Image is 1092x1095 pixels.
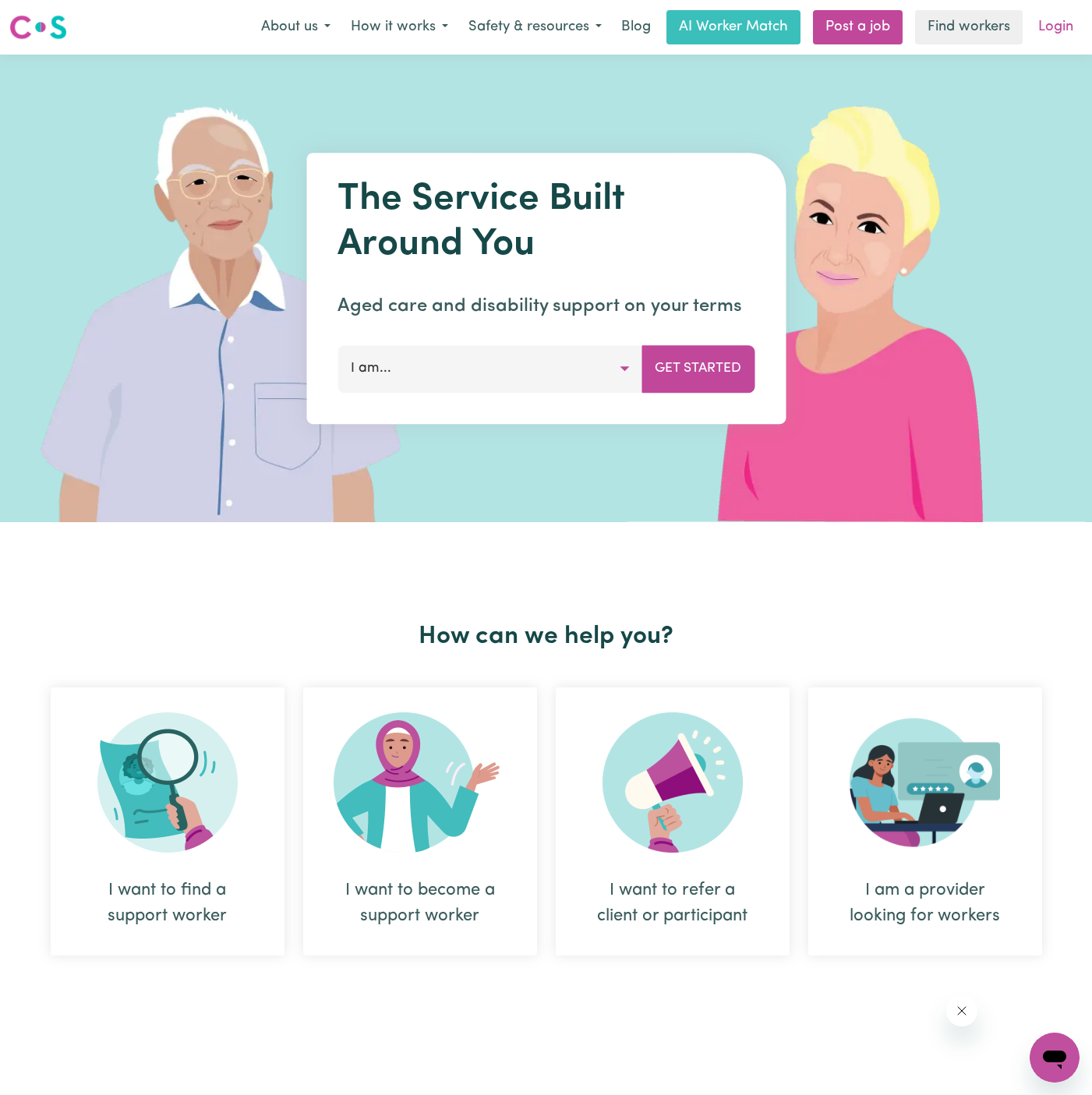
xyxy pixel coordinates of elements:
[334,712,507,853] img: Become Worker
[808,687,1042,955] div: I am a provider looking for workers
[41,622,1051,652] h2: How can we help you?
[337,345,642,392] button: I am...
[1029,10,1083,44] a: Login
[593,878,752,929] div: I want to refer a client or participant
[341,11,458,44] button: How it works
[97,712,238,853] img: Search
[341,878,500,929] div: I want to become a support worker
[251,11,341,44] button: About us
[88,878,247,929] div: I want to find a support worker
[9,11,94,23] span: Need any help?
[1030,1033,1080,1083] iframe: Button to launch messaging window
[915,10,1023,44] a: Find workers
[850,712,1001,853] img: Provider
[337,292,755,320] p: Aged care and disability support on your terms
[9,9,67,45] a: Careseekers logo
[666,10,800,44] a: AI Worker Match
[458,11,612,44] button: Safety & resources
[846,878,1005,929] div: I am a provider looking for workers
[51,687,284,955] div: I want to find a support worker
[337,178,755,267] h1: The Service Built Around You
[603,712,743,853] img: Refer
[9,13,67,41] img: Careseekers logo
[813,10,903,44] a: Post a job
[641,345,755,392] button: Get Started
[556,687,790,955] div: I want to refer a client or participant
[303,687,537,955] div: I want to become a support worker
[946,995,977,1026] iframe: Close message
[612,10,660,44] a: Blog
